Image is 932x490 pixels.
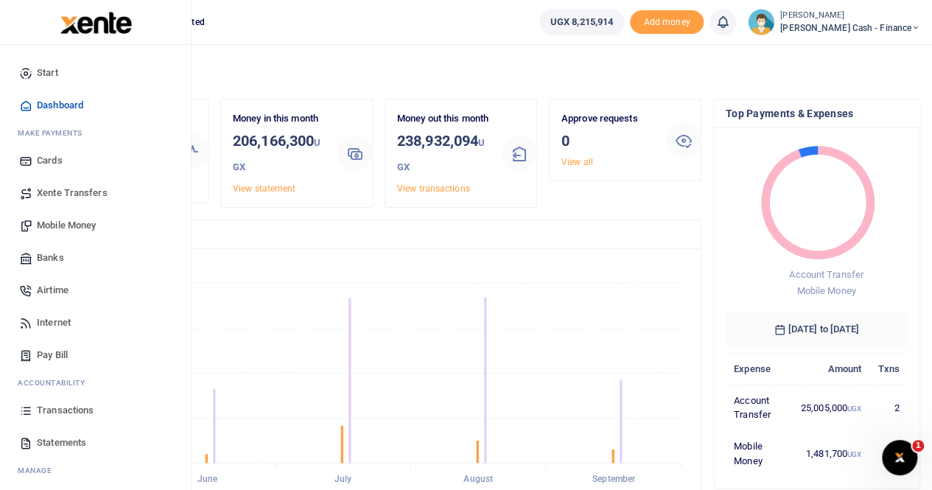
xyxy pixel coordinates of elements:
[37,218,96,233] span: Mobile Money
[37,98,83,113] span: Dashboard
[780,21,920,35] span: [PERSON_NAME] Cash - Finance
[630,10,704,35] span: Add money
[37,153,63,168] span: Cards
[533,9,630,35] li: Wallet ballance
[12,459,179,482] li: M
[12,122,179,144] li: M
[37,186,108,200] span: Xente Transfers
[869,385,908,430] td: 2
[397,183,470,194] a: View transactions
[233,137,320,172] small: UGX
[912,440,924,452] span: 1
[12,89,179,122] a: Dashboard
[726,353,793,385] th: Expense
[37,283,69,298] span: Airtime
[550,15,613,29] span: UGX 8,215,914
[59,16,132,27] a: logo-small logo-large logo-large
[69,226,689,242] h4: Transactions Overview
[12,394,179,427] a: Transactions
[397,137,485,172] small: UGX
[630,15,704,27] a: Add money
[12,209,179,242] a: Mobile Money
[869,431,908,477] td: 1
[793,431,870,477] td: 1,481,700
[539,9,624,35] a: UGX 8,215,914
[233,183,295,194] a: View statement
[561,111,654,127] p: Approve requests
[12,307,179,339] a: Internet
[12,371,179,394] li: Ac
[793,385,870,430] td: 25,005,000
[789,269,863,280] span: Account Transfer
[12,274,179,307] a: Airtime
[561,130,654,152] h3: 0
[12,339,179,371] a: Pay Bill
[796,285,855,296] span: Mobile Money
[37,435,86,450] span: Statements
[60,12,132,34] img: logo-large
[37,348,68,363] span: Pay Bill
[12,57,179,89] a: Start
[56,63,920,80] h4: Hello Pricillah
[847,450,861,458] small: UGX
[37,251,64,265] span: Banks
[397,130,490,178] h3: 238,932,094
[25,127,83,139] span: ake Payments
[233,130,326,178] h3: 206,166,300
[748,9,920,35] a: profile-user [PERSON_NAME] [PERSON_NAME] Cash - Finance
[37,403,94,418] span: Transactions
[726,105,908,122] h4: Top Payments & Expenses
[726,431,793,477] td: Mobile Money
[748,9,774,35] img: profile-user
[12,177,179,209] a: Xente Transfers
[233,111,326,127] p: Money in this month
[12,144,179,177] a: Cards
[29,377,85,388] span: countability
[12,242,179,274] a: Banks
[37,315,71,330] span: Internet
[397,111,490,127] p: Money out this month
[25,465,52,476] span: anage
[12,427,179,459] a: Statements
[726,312,908,347] h6: [DATE] to [DATE]
[197,474,218,484] tspan: June
[630,10,704,35] li: Toup your wallet
[561,157,593,167] a: View all
[882,440,917,475] iframe: Intercom live chat
[793,353,870,385] th: Amount
[592,474,636,484] tspan: September
[37,66,58,80] span: Start
[334,474,351,484] tspan: July
[847,405,861,413] small: UGX
[726,385,793,430] td: Account Transfer
[780,10,920,22] small: [PERSON_NAME]
[869,353,908,385] th: Txns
